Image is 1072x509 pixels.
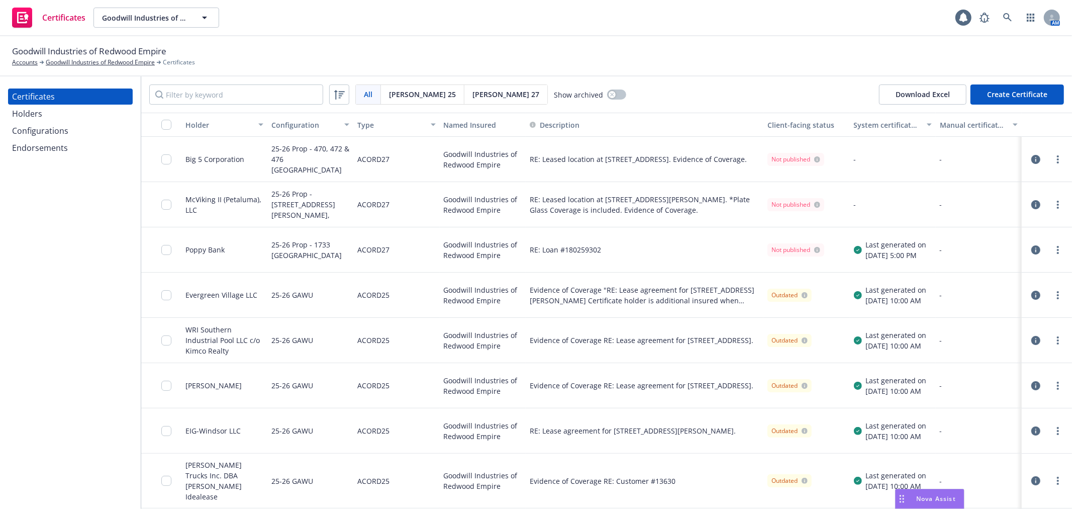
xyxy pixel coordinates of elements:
span: All [364,89,372,100]
button: Holder [181,113,267,137]
button: Evidence of Coverage RE: Customer #13630 [530,476,675,486]
button: Type [353,113,439,137]
input: Toggle Row Selected [161,381,171,391]
div: Goodwill Industries of Redwood Empire [440,273,526,318]
div: Outdated [771,476,808,485]
div: 25-26 GAWU [271,279,313,311]
a: Certificates [8,89,133,105]
input: Toggle Row Selected [161,476,171,486]
div: - [940,476,1018,486]
a: Search [998,8,1018,28]
button: Client-facing status [763,113,849,137]
div: - [850,137,936,182]
div: Last generated on [866,470,927,481]
button: RE: Loan #180259302 [530,244,601,255]
a: Configurations [8,123,133,139]
div: Certificates [12,89,55,105]
div: [DATE] 10:00 AM [866,481,927,491]
a: more [1052,334,1064,347]
a: more [1052,244,1064,256]
a: Endorsements [8,140,133,156]
div: Last generated on [866,420,927,431]
div: - [850,182,936,227]
div: [DATE] 10:00 AM [866,431,927,442]
div: ACORD25 [357,279,389,311]
span: [PERSON_NAME] 27 [472,89,539,100]
div: Last generated on [866,239,927,250]
div: - [940,154,1018,164]
div: 25-26 GAWU [271,369,313,402]
a: more [1052,153,1064,165]
button: Evidence of Coverage "RE: Lease agreement for [STREET_ADDRESS][PERSON_NAME] Certificate holder is... [530,285,760,306]
div: ACORD27 [357,188,389,221]
div: Outdated [771,427,808,436]
div: Goodwill Industries of Redwood Empire [440,227,526,273]
a: more [1052,380,1064,392]
div: - [940,290,1018,300]
a: Accounts [12,58,38,67]
button: Create Certificate [970,84,1064,105]
button: Download Excel [879,84,966,105]
div: Goodwill Industries of Redwood Empire [440,137,526,182]
input: Toggle Row Selected [161,335,171,346]
span: Certificates [163,58,195,67]
div: EIG-Windsor LLC [185,426,241,436]
a: more [1052,199,1064,211]
div: Client-facing status [767,120,845,130]
input: Toggle Row Selected [161,290,171,300]
a: Holders [8,106,133,122]
div: - [940,426,1018,436]
button: Evidence of Coverage RE: Lease agreement for [STREET_ADDRESS]. [530,380,753,391]
div: Goodwill Industries of Redwood Empire [440,363,526,408]
span: Goodwill Industries of Redwood Empire [102,13,189,23]
button: Evidence of Coverage RE: Lease agreement for [STREET_ADDRESS]. [530,335,753,346]
div: Big 5 Corporation [185,154,244,164]
div: Endorsements [12,140,68,156]
div: Last generated on [866,285,927,295]
span: Goodwill Industries of Redwood Empire [12,45,166,58]
div: ACORD27 [357,233,389,266]
button: RE: Leased location at [STREET_ADDRESS]. Evidence of Coverage. [530,154,747,164]
div: 25-26 Prop - [STREET_ADDRESS][PERSON_NAME], [271,188,349,221]
div: [DATE] 5:00 PM [866,250,927,261]
div: ACORD25 [357,414,389,447]
div: 25-26 Prop - 470, 472 & 476 [GEOGRAPHIC_DATA] [271,143,349,176]
div: Goodwill Industries of Redwood Empire [440,408,526,454]
span: [PERSON_NAME] 25 [389,89,456,100]
span: Certificates [42,14,85,22]
a: Goodwill Industries of Redwood Empire [46,58,155,67]
button: Nova Assist [895,489,964,509]
div: Not published [771,245,820,254]
div: Outdated [771,336,808,345]
div: System certificate last generated [854,120,921,130]
span: RE: Leased location at [STREET_ADDRESS][PERSON_NAME]. *Plate Glass Coverage is included. Evidence... [530,194,760,215]
input: Filter by keyword [149,84,323,105]
input: Toggle Row Selected [161,426,171,436]
div: Poppy Bank [185,244,225,255]
div: Not published [771,200,820,209]
button: Named Insured [440,113,526,137]
div: ACORD25 [357,460,389,502]
div: Last generated on [866,375,927,386]
div: [PERSON_NAME] [185,380,242,391]
input: Toggle Row Selected [161,154,171,164]
div: 25-26 Prop - 1733 [GEOGRAPHIC_DATA] [271,233,349,266]
div: - [940,244,1018,255]
div: Not published [771,155,820,164]
div: Drag to move [896,489,908,508]
a: more [1052,289,1064,301]
button: System certificate last generated [850,113,936,137]
div: - [940,199,1018,210]
a: more [1052,425,1064,437]
div: Last generated on [866,330,927,341]
button: Description [530,120,579,130]
button: RE: Lease agreement for [STREET_ADDRESS][PERSON_NAME]. [530,426,736,436]
div: ACORD27 [357,143,389,176]
div: ACORD25 [357,324,389,357]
